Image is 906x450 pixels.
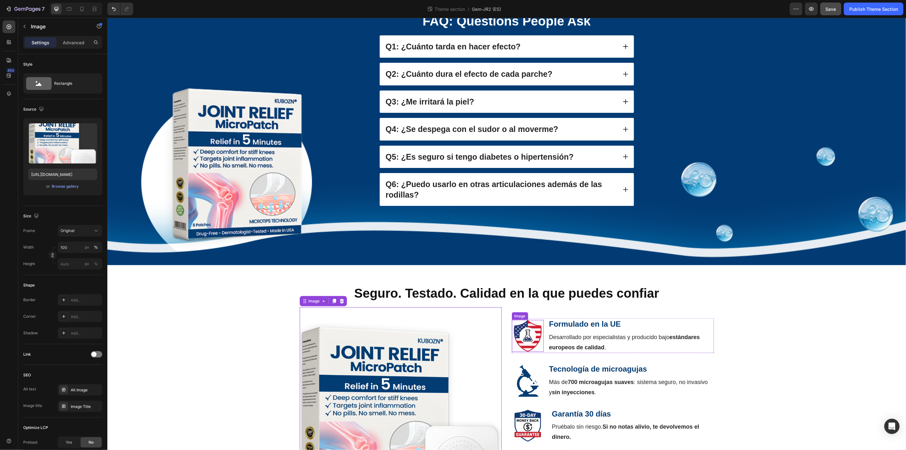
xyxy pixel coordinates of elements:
[23,282,35,288] div: Shape
[3,3,47,15] button: 7
[6,68,15,73] div: 450
[433,6,466,12] span: Theme section
[405,392,436,424] img: Alt Image
[71,314,101,320] div: Add...
[23,105,45,114] div: Source
[52,184,79,189] div: Browse gallery
[107,3,133,15] div: Undo/Redo
[31,23,85,30] p: Image
[278,79,367,88] strong: Q3: ¿Me irritará la piel?
[58,258,102,270] input: px%
[849,6,898,12] div: Publish Theme Section
[445,406,592,423] strong: Si no notas alivio, te devolvemos el dinero.
[23,244,34,250] label: Width
[66,439,72,445] span: Yes
[23,62,32,67] div: Style
[58,225,102,236] button: Original
[826,6,836,12] span: Save
[23,386,36,392] div: Alt text
[85,244,89,250] div: px
[23,425,48,431] div: Optimize LCP
[23,403,42,409] div: Image title
[94,244,98,250] div: %
[28,123,97,163] img: preview-image
[445,392,504,400] strong: Garantía 30 días
[442,347,540,355] strong: Tecnología de microagujas
[28,169,97,180] input: https://example.com/image.jpg
[23,314,36,319] div: Corner
[32,39,49,46] p: Settings
[405,347,436,379] img: Alt Image
[820,3,841,15] button: Save
[23,261,35,267] label: Height
[71,404,101,410] div: Image Title
[278,134,466,143] strong: Q5: ¿Es seguro si tengo diabetes o hipertensión?
[472,6,501,12] span: Gem-JR2 (ES)
[200,280,214,286] div: Image
[23,439,37,445] div: Preload
[47,183,50,190] span: or
[71,387,101,393] div: Alt Image
[23,372,31,378] div: SEO
[278,24,413,33] strong: Q1: ¿Cuánto tarda en hacer efecto?
[247,268,552,282] strong: Seguro. Testado. Calidad en la que puedes confiar
[406,295,420,301] div: Image
[442,302,514,310] strong: Formulado en la UE
[461,361,527,367] strong: 700 microagujas suaves
[23,352,31,357] div: Link
[278,52,445,61] strong: Q2: ¿Cuánto dura el efecto de cada parche?
[71,297,101,303] div: Add...
[83,243,91,251] button: %
[54,76,93,91] div: Rectangle
[445,404,606,425] p: Pruébalo sin riesgo.
[468,6,469,12] span: /
[58,242,102,253] input: px%
[92,260,100,268] button: px
[61,228,75,234] span: Original
[445,371,487,378] strong: sin inyecciones
[23,297,36,303] div: Border
[107,18,906,450] iframe: Design area
[23,330,38,336] div: Shadow
[92,243,100,251] button: px
[844,3,903,15] button: Publish Theme Section
[442,359,606,380] p: Más de : sistema seguro, no invasivo y .
[442,314,606,335] p: Desarrollado por especialistas y producido bajo .
[42,5,45,13] p: 7
[85,261,89,267] div: px
[884,419,900,434] div: Open Intercom Messenger
[278,162,495,181] strong: Q6: ¿Puedo usarlo en otras articulaciones además de las rodillas?
[405,302,436,334] img: Alt Image
[83,260,91,268] button: %
[63,39,84,46] p: Advanced
[94,261,98,267] div: %
[71,330,101,336] div: Add...
[52,183,79,190] button: Browse gallery
[89,439,94,445] span: No
[23,228,35,234] label: Frame
[278,107,451,116] strong: Q4: ¿Se despega con el sudor o al moverme?
[23,212,40,221] div: Size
